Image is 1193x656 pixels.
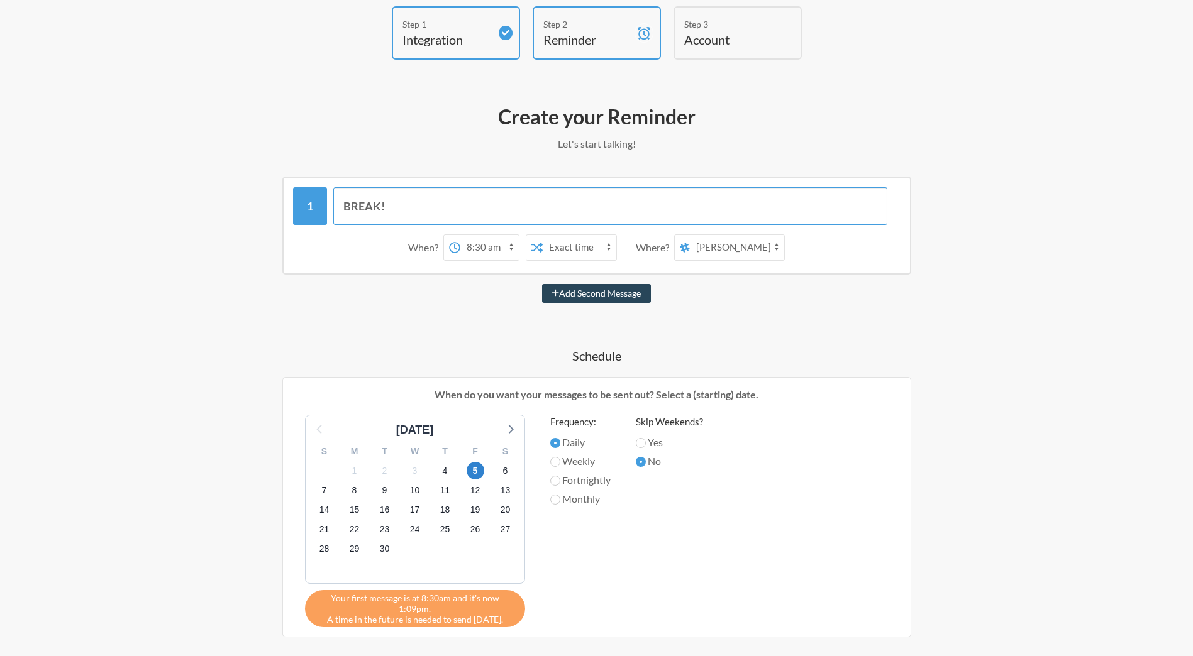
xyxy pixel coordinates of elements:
[316,540,333,558] span: Tuesday, October 28, 2025
[406,481,424,499] span: Friday, October 10, 2025
[376,481,394,499] span: Thursday, October 9, 2025
[636,457,646,467] input: No
[305,590,525,627] div: A time in the future is needed to send [DATE].
[376,462,394,479] span: Thursday, October 2, 2025
[406,462,424,479] span: Friday, October 3, 2025
[406,501,424,519] span: Friday, October 17, 2025
[346,521,363,538] span: Wednesday, October 22, 2025
[436,501,454,519] span: Saturday, October 18, 2025
[316,501,333,519] span: Tuesday, October 14, 2025
[636,415,703,429] label: Skip Weekends?
[636,438,646,448] input: Yes
[316,521,333,538] span: Tuesday, October 21, 2025
[402,18,491,31] div: Step 1
[543,31,631,48] h4: Reminder
[309,442,340,461] div: S
[346,501,363,519] span: Wednesday, October 15, 2025
[550,495,560,505] input: Monthly
[232,347,962,364] h4: Schedule
[460,442,491,461] div: F
[684,31,772,48] h4: Account
[402,31,491,48] h4: Integration
[400,442,430,461] div: W
[497,481,514,499] span: Monday, October 13, 2025
[497,462,514,479] span: Monday, October 6, 2025
[497,501,514,519] span: Monday, October 20, 2025
[406,521,424,538] span: Friday, October 24, 2025
[346,481,363,499] span: Wednesday, October 8, 2025
[550,415,611,429] label: Frequency:
[370,442,400,461] div: T
[550,491,611,506] label: Monthly
[232,136,962,151] p: Let's start talking!
[550,476,560,486] input: Fortnightly
[467,501,484,519] span: Sunday, October 19, 2025
[550,473,611,488] label: Fortnightly
[543,18,631,31] div: Step 2
[292,387,901,402] p: When do you want your messages to be sent out? Select a (starting) date.
[430,442,460,461] div: T
[436,521,454,538] span: Saturday, October 25, 2025
[467,481,484,499] span: Sunday, October 12, 2025
[340,442,370,461] div: M
[467,462,484,479] span: Sunday, October 5, 2025
[542,284,651,303] button: Add Second Message
[376,501,394,519] span: Thursday, October 16, 2025
[550,438,560,448] input: Daily
[467,521,484,538] span: Sunday, October 26, 2025
[436,462,454,479] span: Saturday, October 4, 2025
[376,540,394,558] span: Thursday, October 30, 2025
[636,435,703,450] label: Yes
[684,18,772,31] div: Step 3
[391,422,439,439] div: [DATE]
[314,593,516,614] span: Your first message is at 8:30am and it's now 1:09pm.
[346,540,363,558] span: Wednesday, October 29, 2025
[376,521,394,538] span: Thursday, October 23, 2025
[550,454,611,469] label: Weekly
[436,481,454,499] span: Saturday, October 11, 2025
[232,104,962,130] h2: Create your Reminder
[497,521,514,538] span: Monday, October 27, 2025
[333,187,887,225] input: Message
[550,457,560,467] input: Weekly
[408,234,443,261] div: When?
[550,435,611,450] label: Daily
[636,234,674,261] div: Where?
[316,481,333,499] span: Tuesday, October 7, 2025
[491,442,521,461] div: S
[636,454,703,469] label: No
[346,462,363,479] span: Wednesday, October 1, 2025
